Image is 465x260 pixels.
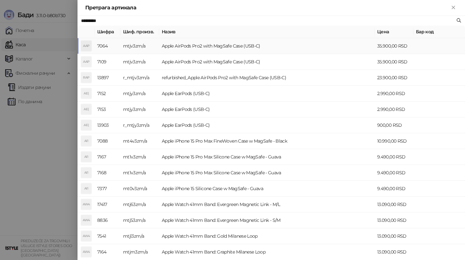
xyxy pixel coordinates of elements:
[120,86,159,102] td: mtjy3zm/a
[95,149,120,165] td: 7167
[375,244,413,260] td: 13.090,00 RSD
[120,54,159,70] td: mtjv3zm/a
[120,149,159,165] td: mt1v3zm/a
[95,165,120,181] td: 7168
[375,165,413,181] td: 9.490,00 RSD
[81,199,91,210] div: AW4
[95,26,120,38] th: Шифра
[81,152,91,162] div: AI1
[95,228,120,244] td: 7541
[375,54,413,70] td: 35.900,00 RSD
[375,102,413,117] td: 2.990,00 RSD
[120,38,159,54] td: mtjv3zm/a
[120,181,159,197] td: mt0v3zm/a
[95,244,120,260] td: 7164
[375,38,413,54] td: 35.900,00 RSD
[95,38,120,54] td: 7064
[159,133,375,149] td: Apple iPhone 15 Pro Max FineWoven Case w MagSafe - Black
[159,212,375,228] td: Apple Watch 41mm Band: Evergreen Magnetic Link - S/M
[81,183,91,194] div: AI1
[81,104,91,114] div: AE(
[81,120,91,130] div: AE(
[375,228,413,244] td: 13.090,00 RSD
[95,102,120,117] td: 7153
[95,212,120,228] td: 8836
[120,102,159,117] td: mtjy3zm/a
[375,181,413,197] td: 9.490,00 RSD
[85,4,449,12] div: Претрага артикала
[95,197,120,212] td: 17417
[375,86,413,102] td: 2.990,00 RSD
[120,212,159,228] td: mtj53zm/a
[159,26,375,38] th: Назив
[81,231,91,241] div: AW4
[81,57,91,67] div: AAP
[120,165,159,181] td: mt1v3zm/a
[120,228,159,244] td: mtjl3zm/a
[95,181,120,197] td: 7377
[375,197,413,212] td: 13.090,00 RSD
[95,86,120,102] td: 7152
[375,149,413,165] td: 9.490,00 RSD
[159,228,375,244] td: Apple Watch 41mm Band: Gold Milanese Loop
[159,86,375,102] td: Apple EarPods (USB-C)
[81,247,91,257] div: AW4
[81,72,91,83] div: RAP
[159,181,375,197] td: Apple iPhone 15 Silicone Case w MagSafe - Guava
[120,197,159,212] td: mtj63zm/a
[159,165,375,181] td: Apple iPhone 15 Pro Max Silicone Case w MagSafe - Guava
[159,70,375,86] td: refurbished_Apple AirPods Pro2 with MagSafe Case (USB-C)
[81,136,91,146] div: AI1
[120,244,159,260] td: mtjm3zm/a
[375,26,413,38] th: Цена
[375,70,413,86] td: 23.900,00 RSD
[375,212,413,228] td: 13.090,00 RSD
[159,54,375,70] td: Apple AirPods Pro2 with MagSafe Case (USB-C)
[159,244,375,260] td: Apple Watch 41mm Band: Graphite Milanese Loop
[449,4,457,12] button: Close
[375,133,413,149] td: 10.990,00 RSD
[120,26,159,38] th: Шиф. произв.
[95,70,120,86] td: 13897
[159,117,375,133] td: Apple EarPods (USB-C)
[95,54,120,70] td: 7109
[413,26,465,38] th: Бар код
[95,133,120,149] td: 7088
[120,70,159,86] td: r_mtjv3zm/a
[159,149,375,165] td: Apple iPhone 15 Pro Max Silicone Case w MagSafe - Guava
[81,41,91,51] div: AAP
[159,197,375,212] td: Apple Watch 41mm Band: Evergreen Magnetic Link - M/L
[120,133,159,149] td: mt4v3zm/a
[120,117,159,133] td: r_mtjy3zm/a
[375,117,413,133] td: 900,00 RSD
[159,38,375,54] td: Apple AirPods Pro2 with MagSafe Case (USB-C)
[159,102,375,117] td: Apple EarPods (USB-C)
[95,117,120,133] td: 13903
[81,88,91,99] div: AE(
[81,168,91,178] div: AI1
[81,215,91,225] div: AW4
